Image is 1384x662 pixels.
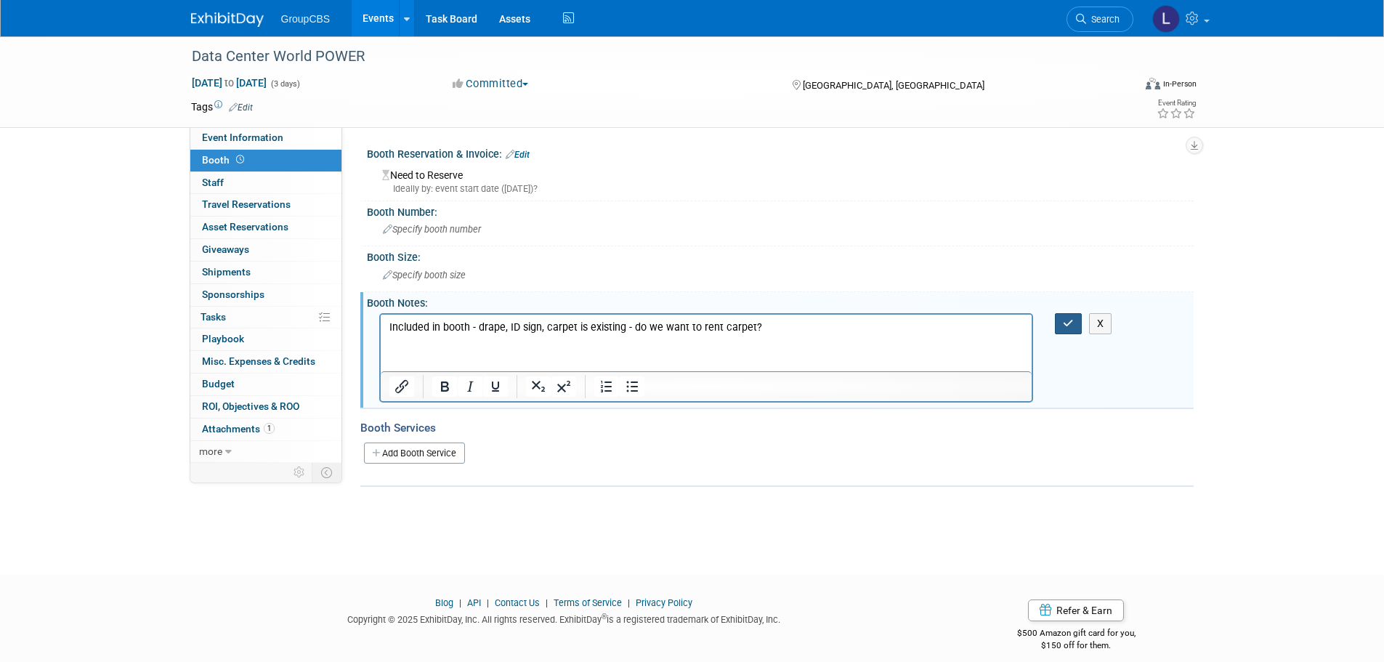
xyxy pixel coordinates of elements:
[202,198,291,210] span: Travel Reservations
[620,376,644,397] button: Bullet list
[602,613,607,621] sup: ®
[201,311,226,323] span: Tasks
[1028,600,1124,621] a: Refer & Earn
[202,378,235,389] span: Budget
[281,13,331,25] span: GroupCBS
[383,270,466,280] span: Specify booth size
[456,597,465,608] span: |
[367,201,1194,219] div: Booth Number:
[187,44,1112,70] div: Data Center World POWER
[202,266,251,278] span: Shipments
[202,177,224,188] span: Staff
[190,441,341,463] a: more
[190,307,341,328] a: Tasks
[191,610,938,626] div: Copyright © 2025 ExhibitDay, Inc. All rights reserved. ExhibitDay is a registered trademark of Ex...
[190,419,341,440] a: Attachments1
[190,262,341,283] a: Shipments
[190,127,341,149] a: Event Information
[367,292,1194,310] div: Booth Notes:
[202,132,283,143] span: Event Information
[202,154,247,166] span: Booth
[191,76,267,89] span: [DATE] [DATE]
[190,194,341,216] a: Travel Reservations
[190,328,341,350] a: Playbook
[1157,100,1196,107] div: Event Rating
[287,463,312,482] td: Personalize Event Tab Strip
[435,597,453,608] a: Blog
[959,618,1194,651] div: $500 Amazon gift card for you,
[202,221,288,233] span: Asset Reservations
[190,374,341,395] a: Budget
[190,239,341,261] a: Giveaways
[367,246,1194,265] div: Booth Size:
[495,597,540,608] a: Contact Us
[199,445,222,457] span: more
[229,102,253,113] a: Edit
[483,597,493,608] span: |
[636,597,692,608] a: Privacy Policy
[202,423,275,435] span: Attachments
[202,333,244,344] span: Playbook
[1152,5,1180,33] img: Laura McDonald
[190,150,341,171] a: Booth
[233,154,247,165] span: Booth not reserved yet
[202,288,264,300] span: Sponsorships
[506,150,530,160] a: Edit
[367,143,1194,162] div: Booth Reservation & Invoice:
[190,172,341,194] a: Staff
[190,217,341,238] a: Asset Reservations
[222,77,236,89] span: to
[381,315,1032,371] iframe: Rich Text Area
[190,351,341,373] a: Misc. Expenses & Credits
[594,376,619,397] button: Numbered list
[1086,14,1120,25] span: Search
[1048,76,1197,97] div: Event Format
[554,597,622,608] a: Terms of Service
[264,423,275,434] span: 1
[458,376,482,397] button: Italic
[551,376,576,397] button: Superscript
[202,243,249,255] span: Giveaways
[803,80,984,91] span: [GEOGRAPHIC_DATA], [GEOGRAPHIC_DATA]
[360,420,1194,436] div: Booth Services
[202,400,299,412] span: ROI, Objectives & ROO
[624,597,634,608] span: |
[432,376,457,397] button: Bold
[389,376,414,397] button: Insert/edit link
[1146,78,1160,89] img: Format-Inperson.png
[542,597,551,608] span: |
[1162,78,1197,89] div: In-Person
[467,597,481,608] a: API
[382,182,1183,195] div: Ideally by: event start date ([DATE])?
[383,224,481,235] span: Specify booth number
[483,376,508,397] button: Underline
[364,443,465,464] a: Add Booth Service
[190,284,341,306] a: Sponsorships
[959,639,1194,652] div: $150 off for them.
[270,79,300,89] span: (3 days)
[191,100,253,114] td: Tags
[526,376,551,397] button: Subscript
[1089,313,1112,334] button: X
[1067,7,1133,32] a: Search
[202,355,315,367] span: Misc. Expenses & Credits
[378,164,1183,195] div: Need to Reserve
[448,76,534,92] button: Committed
[191,12,264,27] img: ExhibitDay
[190,396,341,418] a: ROI, Objectives & ROO
[312,463,341,482] td: Toggle Event Tabs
